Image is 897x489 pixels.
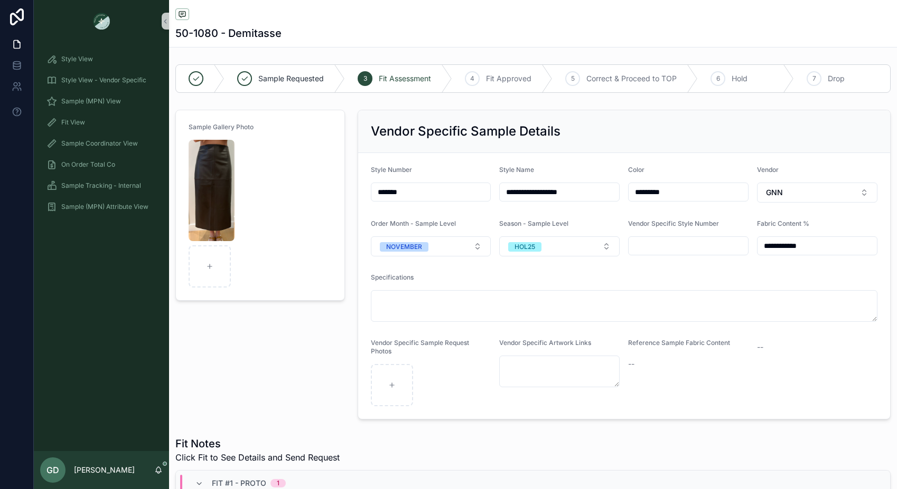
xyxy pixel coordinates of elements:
[371,123,560,140] h2: Vendor Specific Sample Details
[93,13,110,30] img: App logo
[812,74,816,83] span: 7
[757,183,877,203] button: Select Button
[34,42,169,451] div: scrollable content
[40,113,163,132] a: Fit View
[628,219,719,227] span: Vendor Specific Style Number
[371,219,456,227] span: Order Month - Sample Level
[486,73,531,84] span: Fit Approved
[766,187,783,198] span: GNN
[40,92,163,111] a: Sample (MPN) View
[386,242,422,252] div: NOVEMBER
[61,76,146,84] span: Style View - Vendor Specific
[499,219,568,227] span: Season - Sample Level
[175,26,282,41] h1: 50-1080 - Demitasse
[586,73,677,84] span: Correct & Proceed to TOP
[571,74,575,83] span: 5
[61,160,115,169] span: On Order Total Co
[61,139,138,148] span: Sample Coordinator View
[628,359,634,369] span: --
[61,181,141,190] span: Sample Tracking - Internal
[732,73,747,84] span: Hold
[628,166,644,174] span: Color
[828,73,845,84] span: Drop
[371,339,469,355] span: Vendor Specific Sample Request Photos
[61,97,121,106] span: Sample (MPN) View
[277,479,279,487] div: 1
[499,236,620,256] button: Select Button
[40,50,163,69] a: Style View
[189,140,235,241] img: Screenshot-2025-08-06-150905.png
[61,55,93,63] span: Style View
[628,339,730,347] span: Reference Sample Fabric Content
[470,74,474,83] span: 4
[363,74,367,83] span: 3
[40,71,163,90] a: Style View - Vendor Specific
[371,236,491,256] button: Select Button
[46,464,59,476] span: GD
[61,203,148,211] span: Sample (MPN) Attribute View
[40,155,163,174] a: On Order Total Co
[499,339,591,347] span: Vendor Specific Artwork Links
[757,219,809,227] span: Fabric Content %
[40,134,163,153] a: Sample Coordinator View
[499,166,534,174] span: Style Name
[515,242,535,252] div: HOL25
[716,74,720,83] span: 6
[212,478,266,488] span: Fit #1 - Proto
[40,176,163,195] a: Sample Tracking - Internal
[757,166,779,174] span: Vendor
[189,123,254,131] span: Sample Gallery Photo
[379,73,431,84] span: Fit Assessment
[40,197,163,216] a: Sample (MPN) Attribute View
[175,451,340,464] span: Click Fit to See Details and Send Request
[74,465,135,475] p: [PERSON_NAME]
[371,273,414,281] span: Specifications
[757,342,763,352] span: --
[258,73,324,84] span: Sample Requested
[371,166,412,174] span: Style Number
[175,436,340,451] h1: Fit Notes
[61,118,85,127] span: Fit View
